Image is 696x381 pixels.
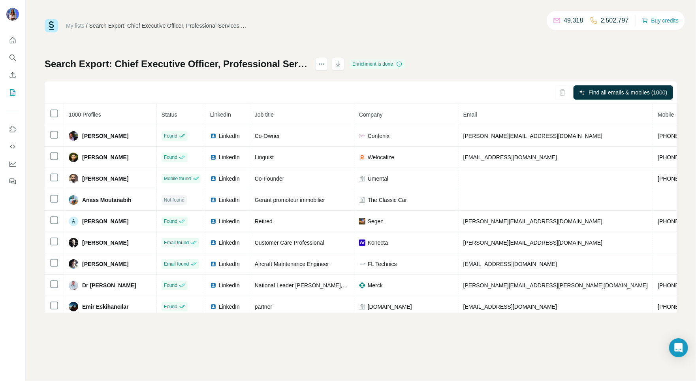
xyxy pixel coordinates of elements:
[164,239,189,246] span: Email found
[368,260,397,268] span: FL Technics
[219,175,240,183] span: LinkedIn
[164,303,177,310] span: Found
[210,154,216,160] img: LinkedIn logo
[164,282,177,289] span: Found
[6,51,19,65] button: Search
[368,303,412,311] span: [DOMAIN_NAME]
[359,261,365,267] img: company-logo
[255,282,410,289] span: National Leader [PERSON_NAME], Heaart Failure Clinical Trial
[69,217,78,226] div: A
[368,217,384,225] span: Segen
[164,132,177,140] span: Found
[210,304,216,310] img: LinkedIn logo
[164,175,191,182] span: Mobile found
[69,195,78,205] img: Avatar
[69,111,101,118] span: 1000 Profiles
[219,153,240,161] span: LinkedIn
[315,58,328,70] button: actions
[463,154,557,160] span: [EMAIL_ADDRESS][DOMAIN_NAME]
[463,133,602,139] span: [PERSON_NAME][EMAIL_ADDRESS][DOMAIN_NAME]
[86,22,88,30] li: /
[255,218,273,224] span: Retired
[255,111,274,118] span: Job title
[669,338,688,357] div: Open Intercom Messenger
[164,154,177,161] span: Found
[658,111,674,118] span: Mobile
[6,8,19,21] img: Avatar
[601,16,629,25] p: 2,502,797
[69,281,78,290] img: Avatar
[82,239,128,247] span: [PERSON_NAME]
[210,282,216,289] img: LinkedIn logo
[69,153,78,162] img: Avatar
[219,260,240,268] span: LinkedIn
[463,218,602,224] span: [PERSON_NAME][EMAIL_ADDRESS][DOMAIN_NAME]
[164,218,177,225] span: Found
[210,218,216,224] img: LinkedIn logo
[69,302,78,311] img: Avatar
[6,140,19,154] button: Use Surfe API
[368,153,394,161] span: Welocalize
[359,218,365,224] img: company-logo
[359,240,365,246] img: company-logo
[210,111,231,118] span: LinkedIn
[82,260,128,268] span: [PERSON_NAME]
[463,261,557,267] span: [EMAIL_ADDRESS][DOMAIN_NAME]
[6,122,19,136] button: Use Surfe on LinkedIn
[164,196,184,204] span: Not found
[6,174,19,189] button: Feedback
[210,175,216,182] img: LinkedIn logo
[219,303,240,311] span: LinkedIn
[82,175,128,183] span: [PERSON_NAME]
[82,217,128,225] span: [PERSON_NAME]
[69,174,78,183] img: Avatar
[210,261,216,267] img: LinkedIn logo
[574,85,673,100] button: Find all emails & mobiles (1000)
[359,133,365,139] img: company-logo
[164,260,189,268] span: Email found
[82,303,129,311] span: Emir Eskihancılar
[642,15,679,26] button: Buy credits
[69,238,78,247] img: Avatar
[219,217,240,225] span: LinkedIn
[255,197,325,203] span: Gerant promoteur immobilier
[82,132,128,140] span: [PERSON_NAME]
[210,133,216,139] img: LinkedIn logo
[255,133,280,139] span: Co-Owner
[82,281,136,289] span: Dr [PERSON_NAME]
[368,281,383,289] span: Merck
[82,196,131,204] span: Anass Moutanabih
[219,132,240,140] span: LinkedIn
[6,33,19,47] button: Quick start
[463,240,602,246] span: [PERSON_NAME][EMAIL_ADDRESS][DOMAIN_NAME]
[589,89,667,96] span: Find all emails & mobiles (1000)
[82,153,128,161] span: [PERSON_NAME]
[69,259,78,269] img: Avatar
[219,196,240,204] span: LinkedIn
[255,261,329,267] span: Aircraft Maintenance Engineer
[210,197,216,203] img: LinkedIn logo
[359,154,365,160] img: company-logo
[255,304,272,310] span: partner
[463,111,477,118] span: Email
[255,175,284,182] span: Co-Founder
[359,282,365,289] img: company-logo
[368,196,407,204] span: The Classic Car
[45,58,308,70] h1: Search Export: Chief Executive Officer, Professional Services >30 employees - [GEOGRAPHIC_DATA] -...
[210,240,216,246] img: LinkedIn logo
[69,131,78,141] img: Avatar
[45,19,58,32] img: Surfe Logo
[350,59,405,69] div: Enrichment is done
[66,23,85,29] a: My lists
[368,175,388,183] span: Umental
[6,68,19,82] button: Enrich CSV
[6,157,19,171] button: Dashboard
[255,240,324,246] span: Customer Care Professional
[463,304,557,310] span: [EMAIL_ADDRESS][DOMAIN_NAME]
[89,22,247,30] div: Search Export: Chief Executive Officer, Professional Services >30 employees - [GEOGRAPHIC_DATA] -...
[368,239,388,247] span: Konecta
[359,111,383,118] span: Company
[564,16,583,25] p: 49,318
[219,239,240,247] span: LinkedIn
[255,154,274,160] span: Linguist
